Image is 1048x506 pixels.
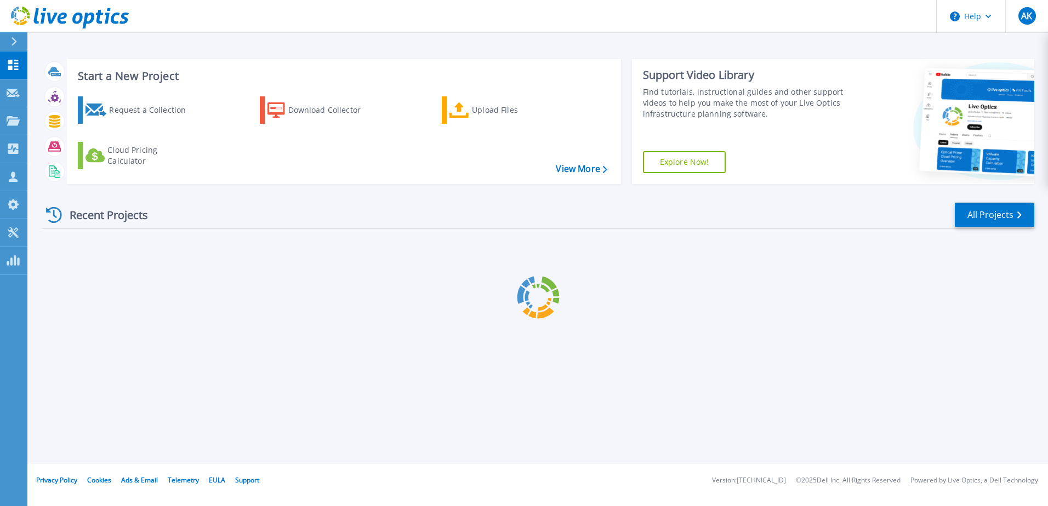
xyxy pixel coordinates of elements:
li: Powered by Live Optics, a Dell Technology [910,477,1038,484]
a: Cookies [87,475,111,485]
a: Telemetry [168,475,199,485]
div: Upload Files [472,99,560,121]
div: Recent Projects [42,202,163,228]
div: Cloud Pricing Calculator [107,145,195,166]
a: Download Collector [260,96,382,124]
h3: Start a New Project [78,70,607,82]
a: Upload Files [442,96,564,124]
a: Request a Collection [78,96,200,124]
div: Support Video Library [643,68,848,82]
div: Request a Collection [109,99,197,121]
a: EULA [209,475,225,485]
a: View More [556,164,607,174]
a: Explore Now! [643,151,726,173]
a: All Projects [955,203,1034,227]
span: AK [1021,12,1032,20]
div: Find tutorials, instructional guides and other support videos to help you make the most of your L... [643,87,848,119]
a: Cloud Pricing Calculator [78,142,200,169]
a: Privacy Policy [36,475,77,485]
a: Support [235,475,259,485]
li: © 2025 Dell Inc. All Rights Reserved [796,477,901,484]
div: Download Collector [288,99,376,121]
li: Version: [TECHNICAL_ID] [712,477,786,484]
a: Ads & Email [121,475,158,485]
